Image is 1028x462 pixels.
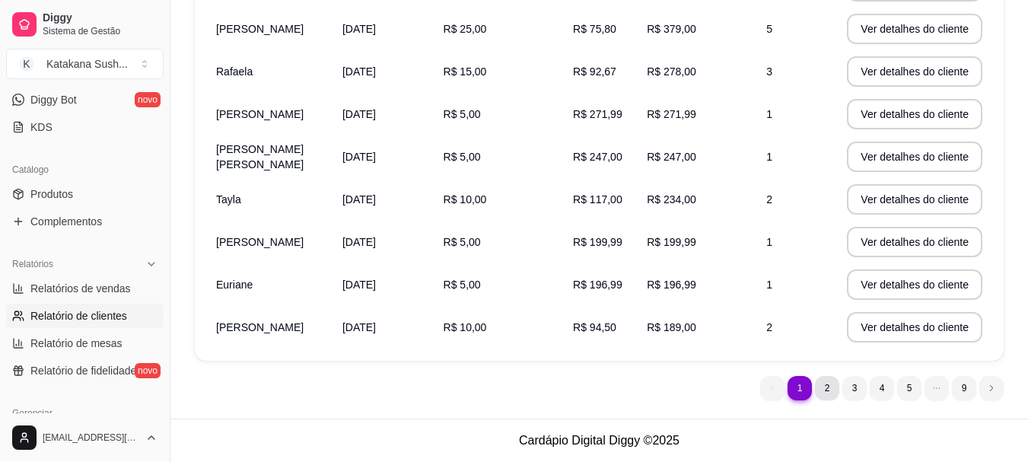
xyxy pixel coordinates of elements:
span: R$ 25,00 [444,23,487,35]
button: Ver detalhes do cliente [847,227,982,257]
li: pagination item 3 [842,376,867,400]
span: R$ 10,00 [444,193,487,206]
span: Tayla [216,193,241,206]
a: Relatório de mesas [6,331,164,355]
span: [PERSON_NAME] [216,108,304,120]
nav: pagination navigation [753,368,1011,408]
span: Relatório de fidelidade [30,363,136,378]
span: R$ 5,00 [444,108,481,120]
span: [EMAIL_ADDRESS][DOMAIN_NAME] [43,432,139,444]
span: [DATE] [342,23,376,35]
a: Produtos [6,182,164,206]
div: Catálogo [6,158,164,182]
span: KDS [30,119,53,135]
span: R$ 10,00 [444,321,487,333]
a: Relatório de clientes [6,304,164,328]
span: R$ 379,00 [647,23,696,35]
a: KDS [6,115,164,139]
button: Ver detalhes do cliente [847,99,982,129]
button: Ver detalhes do cliente [847,14,982,44]
span: [DATE] [342,108,376,120]
span: R$ 92,67 [573,65,616,78]
button: Ver detalhes do cliente [847,269,982,300]
span: R$ 196,99 [573,279,622,291]
button: [EMAIL_ADDRESS][DOMAIN_NAME] [6,419,164,456]
span: 1 [766,108,772,120]
a: DiggySistema de Gestão [6,6,164,43]
span: 1 [766,151,772,163]
span: Produtos [30,186,73,202]
li: pagination item 9 [952,376,976,400]
span: [PERSON_NAME] [PERSON_NAME] [216,143,304,170]
span: Relatórios de vendas [30,281,131,296]
span: [DATE] [342,193,376,206]
span: R$ 247,00 [573,151,622,163]
span: Euriane [216,279,253,291]
span: R$ 5,00 [444,151,481,163]
li: dots element [925,376,949,400]
span: R$ 5,00 [444,279,481,291]
div: Gerenciar [6,401,164,425]
li: pagination item 2 [815,376,839,400]
span: R$ 15,00 [444,65,487,78]
span: R$ 189,00 [647,321,696,333]
span: 2 [766,321,772,333]
span: 5 [766,23,772,35]
button: Select a team [6,49,164,79]
span: R$ 196,99 [647,279,696,291]
span: Diggy [43,11,158,25]
span: [DATE] [342,236,376,248]
li: pagination item 5 [897,376,921,400]
button: Ver detalhes do cliente [847,142,982,172]
span: Diggy Bot [30,92,77,107]
span: Relatório de mesas [30,336,123,351]
span: R$ 117,00 [573,193,622,206]
span: 1 [766,279,772,291]
span: [PERSON_NAME] [216,23,304,35]
div: Katakana Sush ... [46,56,128,72]
button: Ver detalhes do cliente [847,184,982,215]
span: Relatórios [12,258,53,270]
span: [DATE] [342,151,376,163]
span: R$ 234,00 [647,193,696,206]
span: [DATE] [342,321,376,333]
span: R$ 278,00 [647,65,696,78]
a: Complementos [6,209,164,234]
span: R$ 199,99 [647,236,696,248]
span: R$ 271,99 [647,108,696,120]
span: Sistema de Gestão [43,25,158,37]
span: R$ 247,00 [647,151,696,163]
span: [DATE] [342,65,376,78]
button: Ver detalhes do cliente [847,312,982,343]
span: K [19,56,34,72]
footer: Cardápio Digital Diggy © 2025 [170,419,1028,462]
span: 1 [766,236,772,248]
span: [DATE] [342,279,376,291]
span: [PERSON_NAME] [216,321,304,333]
span: R$ 5,00 [444,236,481,248]
a: Relatório de fidelidadenovo [6,358,164,383]
span: Relatório de clientes [30,308,127,323]
span: R$ 94,50 [573,321,616,333]
span: R$ 199,99 [573,236,622,248]
span: [PERSON_NAME] [216,236,304,248]
a: Diggy Botnovo [6,88,164,112]
span: 3 [766,65,772,78]
button: Ver detalhes do cliente [847,56,982,87]
span: 2 [766,193,772,206]
li: pagination item 1 active [788,376,812,400]
li: pagination item 4 [870,376,894,400]
span: Rafaela [216,65,253,78]
li: next page button [979,376,1004,400]
span: Complementos [30,214,102,229]
span: R$ 271,99 [573,108,622,120]
a: Relatórios de vendas [6,276,164,301]
span: R$ 75,80 [573,23,616,35]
